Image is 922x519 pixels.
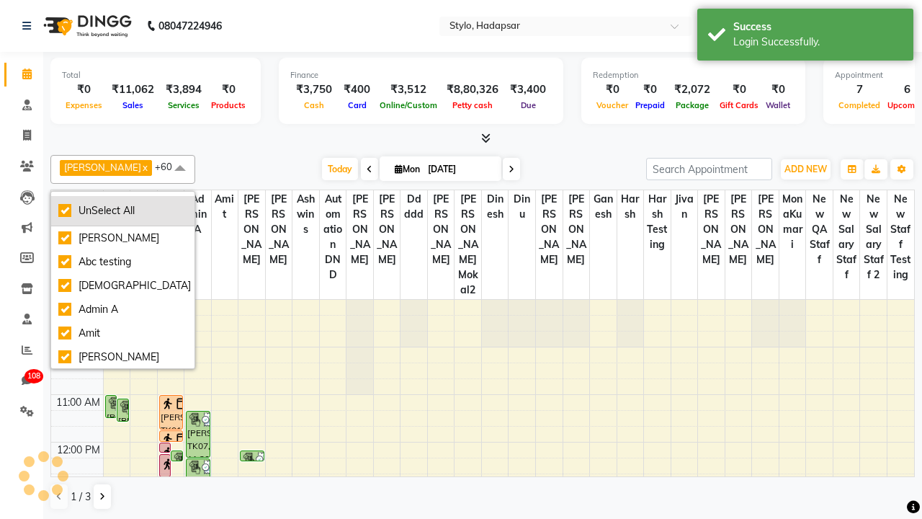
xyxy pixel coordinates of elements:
[130,190,157,239] span: Abc testing
[207,81,249,98] div: ₹0
[322,158,358,180] span: Today
[158,6,222,46] b: 08047224946
[64,161,141,173] span: [PERSON_NAME]
[62,100,106,110] span: Expenses
[593,81,632,98] div: ₹0
[806,190,833,269] span: New QA Staff
[171,451,182,461] div: [PERSON_NAME], TK08, 12:10 PM-12:25 PM, Normal Shaving (₹100)
[155,161,183,172] span: +60
[4,369,39,393] a: 108
[207,100,249,110] span: Products
[644,190,671,254] span: harsh testing
[833,190,860,284] span: New Salary Staff
[733,19,903,35] div: Success
[104,190,130,269] span: [PERSON_NAME]
[58,350,187,365] div: [PERSON_NAME]
[536,190,563,269] span: [PERSON_NAME]
[455,190,481,299] span: [PERSON_NAME] Mokal2
[374,190,400,269] span: [PERSON_NAME]
[449,100,496,110] span: Petty cash
[160,431,183,441] div: [PERSON_NAME], TK01, 11:45 AM-12:00 PM, [DEMOGRAPHIC_DATA] Hair Setting
[292,190,319,239] span: ashwins
[752,190,779,269] span: [PERSON_NAME]
[53,395,103,410] div: 11:00 AM
[184,190,211,239] span: Admin A
[593,69,794,81] div: Redemption
[428,190,455,269] span: [PERSON_NAME]
[632,81,668,98] div: ₹0
[716,81,762,98] div: ₹0
[320,190,346,284] span: Automation DND
[187,412,210,457] div: [PERSON_NAME], TK07, 11:20 AM-12:20 PM, Hair Trim (₹650)
[106,396,117,417] div: [PERSON_NAME], TK05, 11:00 AM-11:30 AM, Orange Facial 2 (₹1200)
[672,100,712,110] span: Package
[58,254,187,270] div: Abc testing
[762,81,794,98] div: ₹0
[71,489,91,505] span: 1 / 3
[424,159,496,180] input: 2025-09-01
[266,190,292,269] span: [PERSON_NAME]
[160,81,207,98] div: ₹3,894
[725,190,752,269] span: [PERSON_NAME]
[860,190,887,284] span: New Salary Staff 2
[563,190,590,269] span: [PERSON_NAME]
[482,190,509,223] span: dinesh
[784,164,827,174] span: ADD NEW
[160,443,171,452] div: [PERSON_NAME], TK01, 12:00 PM-12:10 PM, Hair Blow Dryer
[509,190,535,223] span: dinu
[400,190,427,223] span: ddddd
[861,461,908,505] iframe: chat widget
[632,100,668,110] span: Prepaid
[58,302,187,317] div: Admin A
[590,190,617,223] span: Ganesh
[504,81,552,98] div: ₹3,400
[441,81,504,98] div: ₹8,80,326
[391,164,424,174] span: Mon
[212,190,238,223] span: Amit
[716,100,762,110] span: Gift Cards
[58,203,187,218] div: UnSelect All
[62,69,249,81] div: Total
[51,190,103,205] div: Therapist
[117,399,128,421] div: [PERSON_NAME], TK06, 11:05 AM-11:35 AM, Orange Facial 2 (₹1200)
[887,190,914,284] span: New staff Testing
[164,100,203,110] span: Services
[517,100,540,110] span: Due
[54,443,103,458] div: 12:00 PM
[160,396,183,429] div: [PERSON_NAME], TK01, 11:00 AM-11:45 AM, Special Manicure
[238,190,265,269] span: [PERSON_NAME]
[698,190,725,269] span: [PERSON_NAME]
[835,100,884,110] span: Completed
[593,100,632,110] span: Voucher
[187,459,210,481] div: Random Tester, TK10, 12:20 PM-12:50 PM, Orange Facial 2 (₹1200)
[58,231,187,246] div: [PERSON_NAME]
[58,278,187,293] div: [DEMOGRAPHIC_DATA]
[762,100,794,110] span: Wallet
[779,190,806,254] span: MonaKumari
[646,158,772,180] input: Search Appointment
[338,81,376,98] div: ₹400
[781,159,831,179] button: ADD NEW
[141,161,148,173] a: x
[617,190,644,223] span: harsh
[376,81,441,98] div: ₹3,512
[58,326,187,341] div: Amit
[290,81,338,98] div: ₹3,750
[62,81,106,98] div: ₹0
[158,190,184,299] span: [DEMOGRAPHIC_DATA]
[300,100,328,110] span: Cash
[668,81,716,98] div: ₹2,072
[119,100,147,110] span: Sales
[344,100,370,110] span: Card
[671,190,698,223] span: jivan
[346,190,373,269] span: [PERSON_NAME]
[37,6,135,46] img: logo
[835,81,884,98] div: 7
[24,369,43,383] span: 108
[241,451,264,461] div: [PERSON_NAME], TK09, 12:10 PM-12:25 PM, [DEMOGRAPHIC_DATA] Hair Setting (₹500)
[160,455,171,476] div: [PERSON_NAME], TK01, 12:15 PM-12:45 PM, Kids Hair Cut
[733,35,903,50] div: Login Successfully.
[376,100,441,110] span: Online/Custom
[106,81,160,98] div: ₹11,062
[290,69,552,81] div: Finance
